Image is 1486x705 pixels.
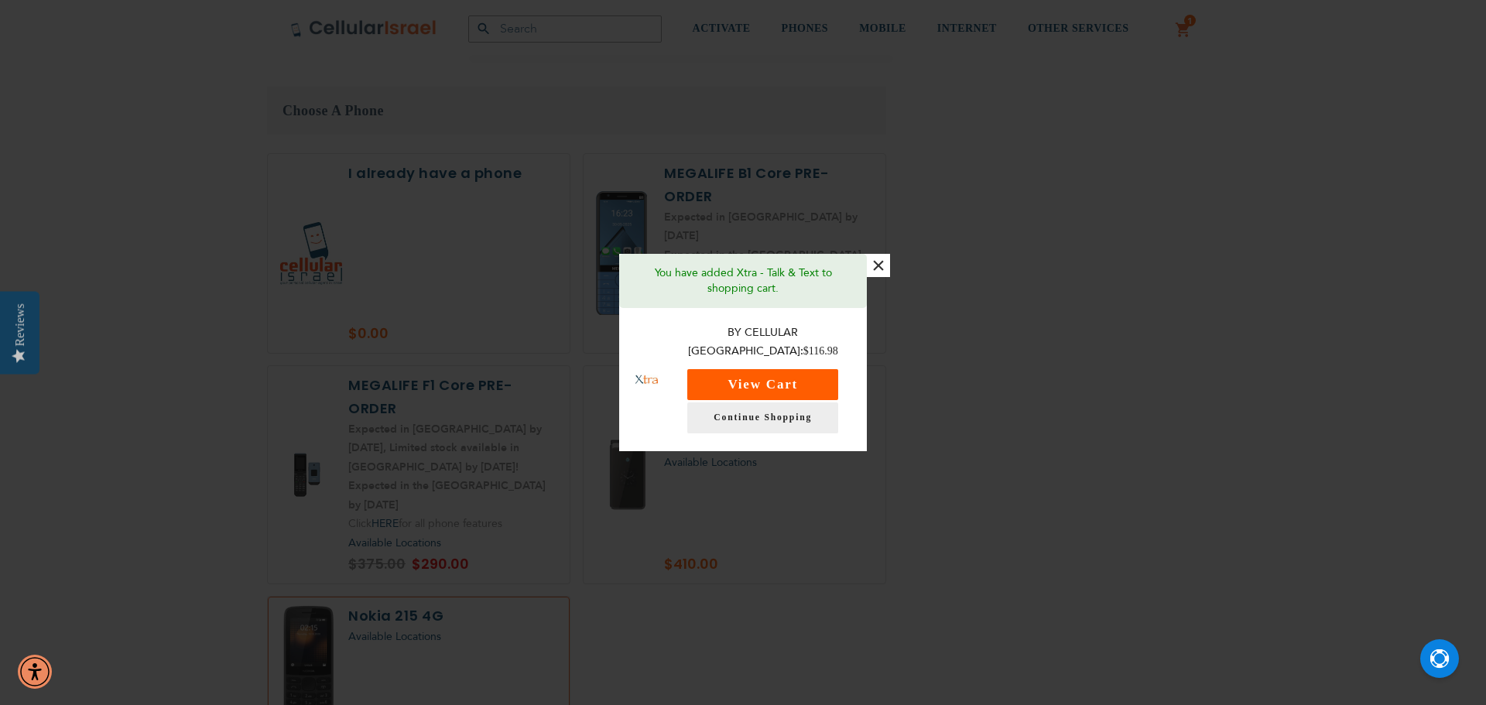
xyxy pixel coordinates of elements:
button: × [867,254,890,277]
p: By Cellular [GEOGRAPHIC_DATA]: [674,323,851,361]
button: View Cart [687,369,838,400]
p: You have added Xtra - Talk & Text to shopping cart. [631,265,855,296]
a: Continue Shopping [687,402,838,433]
span: $116.98 [803,345,838,357]
div: Accessibility Menu [18,655,52,689]
div: Reviews [13,303,27,346]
